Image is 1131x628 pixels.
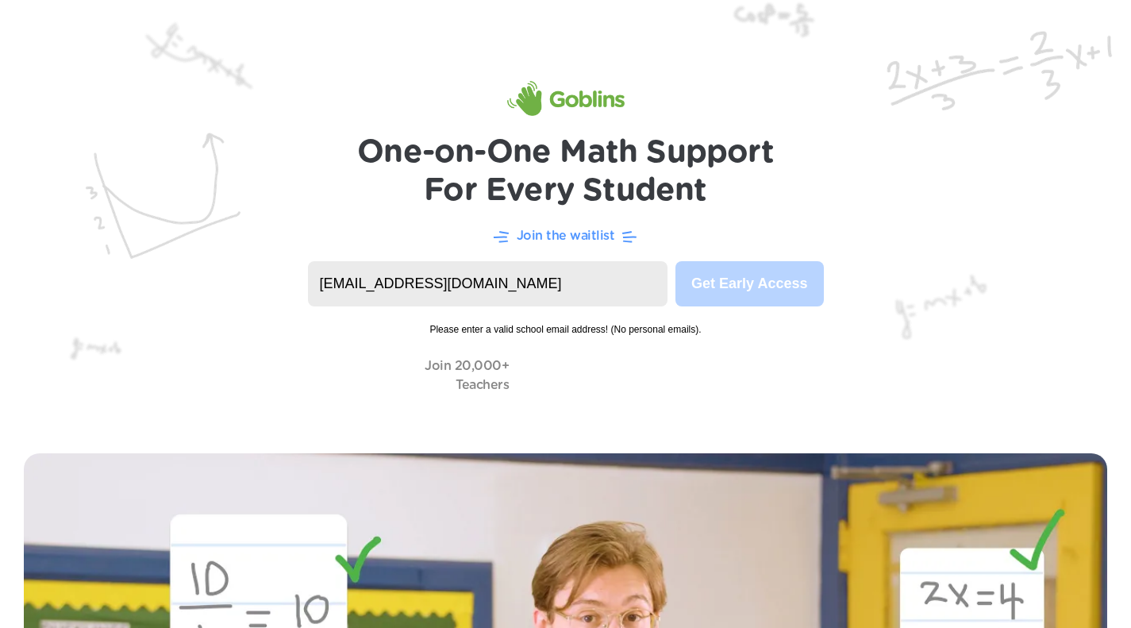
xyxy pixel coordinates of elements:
[357,133,774,210] h1: One-on-One Math Support For Every Student
[675,261,823,306] button: Get Early Access
[308,306,824,337] span: Please enter a valid school email address! (No personal emails).
[517,226,615,245] p: Join the waitlist
[308,261,668,306] input: name@yourschool.org
[425,356,509,395] p: Join 20,000+ Teachers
